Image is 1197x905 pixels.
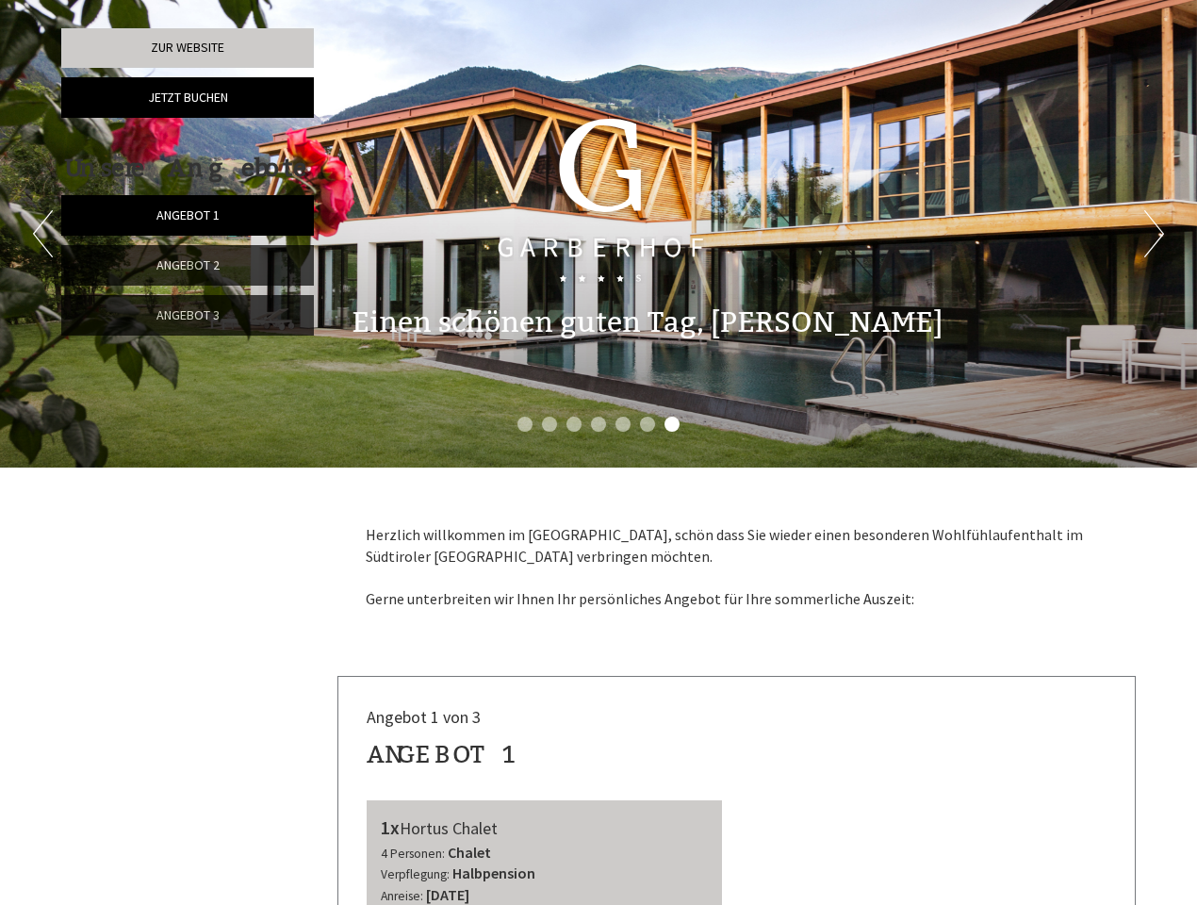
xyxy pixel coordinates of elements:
span: Angebot 2 [156,256,220,273]
a: Jetzt buchen [61,77,314,118]
span: Angebot 1 [156,206,220,223]
b: 1x [381,815,400,839]
small: Verpflegung: [381,866,450,882]
small: 4 Personen: [381,846,445,862]
button: Next [1144,210,1164,257]
a: Zur Website [61,28,314,68]
h1: Einen schönen guten Tag, [PERSON_NAME] [352,307,943,338]
div: Hortus Chalet [381,814,709,842]
b: Chalet [448,843,491,862]
div: Unsere Angebote [61,151,308,186]
div: Angebot 1 [367,737,518,772]
p: Herzlich willkommen im [GEOGRAPHIC_DATA], schön dass Sie wieder einen besonderen Wohlfühlaufentha... [366,524,1108,610]
b: [DATE] [426,885,469,904]
b: Halbpension [452,864,535,882]
small: Anreise: [381,888,423,904]
button: Previous [33,210,53,257]
span: Angebot 1 von 3 [367,706,481,728]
